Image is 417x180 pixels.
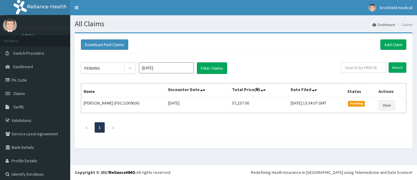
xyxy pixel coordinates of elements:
[85,125,88,130] a: Previous page
[13,64,33,69] span: Dashboard
[288,97,345,113] td: [DATE] 13:34:07 GMT
[372,22,395,27] a: Dashboard
[109,170,135,175] a: RelianceHMO
[166,97,229,113] td: [DATE]
[389,62,406,73] input: Search
[81,83,166,97] th: Name
[166,83,229,97] th: Encounter Date
[379,100,395,110] a: View
[380,39,406,50] a: Add Claim
[21,25,72,30] p: [GEOGRAPHIC_DATA]
[81,39,128,50] button: Download Paid Claims
[13,50,44,56] span: Switch Providers
[3,18,17,32] img: User Image
[75,170,136,175] strong: Copyright © 2017 .
[75,20,412,28] h1: All Claims
[70,164,417,180] footer: All rights reserved.
[380,5,412,10] span: brickfield medical
[368,4,376,12] img: User Image
[251,169,412,175] div: Redefining Heath Insurance in [GEOGRAPHIC_DATA] using Telemedicine and Data Science!
[341,62,386,73] input: Search by HMO ID
[197,62,227,74] button: Filter Claims
[13,91,25,96] span: Claims
[345,83,376,97] th: Status
[21,33,36,38] a: Online
[84,65,100,71] div: PENDING
[112,125,114,130] a: Next page
[99,125,101,130] a: Page 1 is your current page
[229,97,288,113] td: 57,237.00
[229,83,288,97] th: Total Price(₦)
[288,83,345,97] th: Date Filed
[13,104,24,110] span: Tariffs
[81,97,166,113] td: [PERSON_NAME] (FDC/10090/A)
[348,101,365,106] span: Pending
[376,83,406,97] th: Actions
[139,62,194,73] input: Select Month and Year
[396,22,412,27] li: Claims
